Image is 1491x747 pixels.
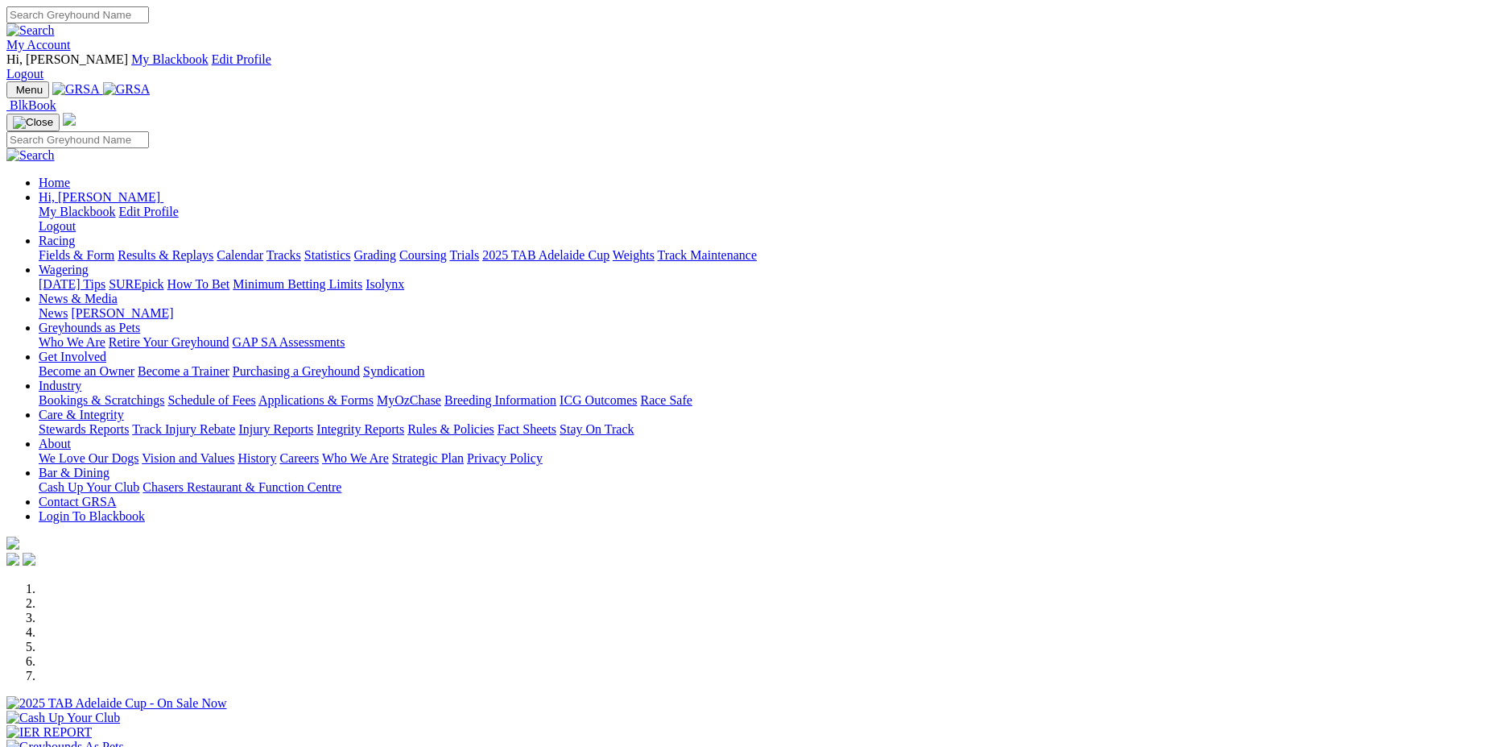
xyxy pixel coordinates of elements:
a: Integrity Reports [316,422,404,436]
img: twitter.svg [23,553,35,566]
img: Search [6,148,55,163]
input: Search [6,6,149,23]
a: BlkBook [6,98,56,112]
a: Syndication [363,364,424,378]
span: Hi, [PERSON_NAME] [39,190,160,204]
a: Greyhounds as Pets [39,321,140,334]
a: Retire Your Greyhound [109,335,229,349]
img: GRSA [103,82,151,97]
a: Coursing [399,248,447,262]
input: Search [6,131,149,148]
a: Who We Are [322,451,389,465]
div: Greyhounds as Pets [39,335,1485,350]
div: News & Media [39,306,1485,321]
a: Isolynx [366,277,404,291]
div: Racing [39,248,1485,263]
a: Results & Replays [118,248,213,262]
div: Wagering [39,277,1485,292]
a: Logout [6,67,43,81]
a: Login To Blackbook [39,509,145,523]
a: Get Involved [39,350,106,363]
img: IER REPORT [6,725,92,740]
img: 2025 TAB Adelaide Cup - On Sale Now [6,696,227,711]
a: Race Safe [640,393,692,407]
a: Tracks [266,248,301,262]
a: Applications & Forms [258,393,374,407]
a: Trials [449,248,479,262]
a: Logout [39,219,76,233]
a: Care & Integrity [39,408,124,421]
a: Stay On Track [560,422,634,436]
a: Statistics [304,248,351,262]
a: Home [39,176,70,189]
div: Bar & Dining [39,480,1485,495]
a: Racing [39,234,75,247]
a: Privacy Policy [467,451,543,465]
a: Contact GRSA [39,495,116,508]
a: Chasers Restaurant & Function Centre [142,480,341,494]
img: facebook.svg [6,553,19,566]
img: Search [6,23,55,38]
a: Hi, [PERSON_NAME] [39,190,163,204]
a: Careers [279,451,319,465]
a: Wagering [39,263,89,276]
a: Cash Up Your Club [39,480,139,494]
a: Rules & Policies [407,422,494,436]
a: Calendar [217,248,263,262]
img: GRSA [52,82,100,97]
a: History [237,451,276,465]
a: Industry [39,379,81,392]
div: Hi, [PERSON_NAME] [39,205,1485,234]
img: Cash Up Your Club [6,711,120,725]
a: Fact Sheets [498,422,556,436]
a: Who We Are [39,335,105,349]
div: Get Involved [39,364,1485,379]
a: My Account [6,38,71,52]
a: Strategic Plan [392,451,464,465]
a: News [39,306,68,320]
a: Become an Owner [39,364,134,378]
a: Track Maintenance [658,248,757,262]
a: ICG Outcomes [560,393,637,407]
a: News & Media [39,292,118,305]
a: Edit Profile [212,52,271,66]
a: Become a Trainer [138,364,229,378]
a: [DATE] Tips [39,277,105,291]
a: About [39,437,71,450]
a: MyOzChase [377,393,441,407]
a: My Blackbook [131,52,209,66]
div: My Account [6,52,1485,81]
button: Toggle navigation [6,81,49,98]
a: Weights [613,248,655,262]
a: Stewards Reports [39,422,129,436]
div: Industry [39,393,1485,408]
a: SUREpick [109,277,163,291]
a: Schedule of Fees [167,393,255,407]
a: Purchasing a Greyhound [233,364,360,378]
a: 2025 TAB Adelaide Cup [482,248,609,262]
a: How To Bet [167,277,230,291]
a: Edit Profile [119,205,179,218]
a: [PERSON_NAME] [71,306,173,320]
a: We Love Our Dogs [39,451,138,465]
img: logo-grsa-white.png [63,113,76,126]
a: Minimum Betting Limits [233,277,362,291]
div: Care & Integrity [39,422,1485,437]
button: Toggle navigation [6,114,60,131]
a: Injury Reports [238,422,313,436]
span: Menu [16,84,43,96]
a: Fields & Form [39,248,114,262]
a: Grading [354,248,396,262]
span: Hi, [PERSON_NAME] [6,52,128,66]
a: GAP SA Assessments [233,335,345,349]
div: About [39,451,1485,466]
a: Breeding Information [444,393,556,407]
img: Close [13,116,53,129]
a: My Blackbook [39,205,116,218]
img: logo-grsa-white.png [6,537,19,550]
a: Track Injury Rebate [132,422,235,436]
span: BlkBook [10,98,56,112]
a: Bar & Dining [39,466,109,479]
a: Bookings & Scratchings [39,393,164,407]
a: Vision and Values [142,451,234,465]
